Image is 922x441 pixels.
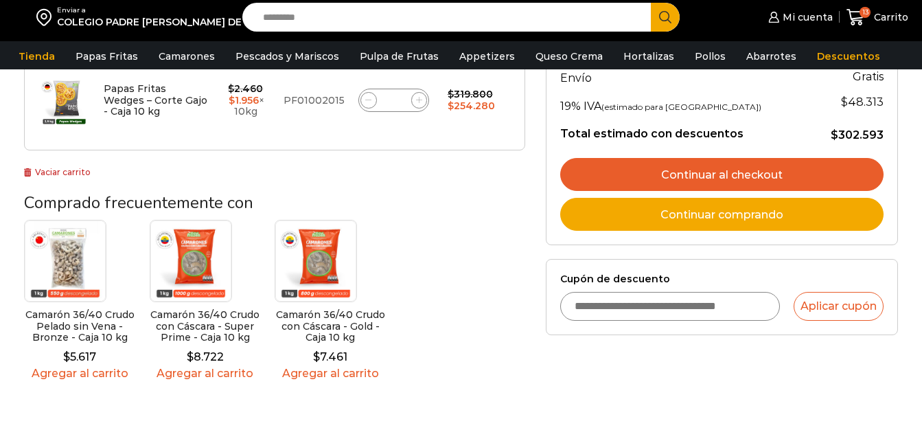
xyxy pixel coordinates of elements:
bdi: 2.460 [228,82,263,95]
bdi: 302.593 [831,128,884,142]
bdi: 7.461 [313,350,347,363]
a: Vaciar carrito [24,167,91,177]
a: Queso Crema [529,43,610,69]
a: Appetizers [452,43,522,69]
a: Papas Fritas [69,43,145,69]
span: 48.313 [841,95,884,109]
a: Agregar al carrito [150,367,262,380]
a: Pescados y Mariscos [229,43,346,69]
label: Cupón de descuento [560,273,884,285]
h2: Camarón 36/40 Crudo con Cáscara - Gold - Caja 10 kg [275,309,387,343]
span: 13 [860,7,871,18]
a: Continuar al checkout [560,158,884,191]
td: PF01002015 [277,65,351,136]
a: Mi cuenta [765,3,832,31]
a: Agregar al carrito [275,367,387,380]
div: Enviar a [57,5,302,15]
bdi: 319.800 [448,88,493,100]
span: $ [63,350,70,363]
button: Search button [651,3,680,32]
a: Agregar al carrito [24,367,136,380]
th: Envío [560,65,809,89]
a: Descuentos [810,43,887,69]
a: 13 Carrito [846,1,908,34]
small: (estimado para [GEOGRAPHIC_DATA]) [601,102,761,112]
h2: Camarón 36/40 Crudo con Cáscara - Super Prime - Caja 10 kg [150,309,262,343]
a: Abarrotes [739,43,803,69]
td: × 10kg [215,65,277,136]
bdi: 254.280 [448,100,495,112]
span: $ [313,350,320,363]
input: Product quantity [384,91,404,110]
a: Camarones [152,43,222,69]
strong: Gratis [853,70,884,83]
div: COLEGIO PADRE [PERSON_NAME] DE LOS ANDES [57,15,302,29]
bdi: 5.617 [63,350,96,363]
span: $ [448,100,454,112]
span: $ [187,350,194,363]
th: 19% IVA [560,89,809,116]
bdi: 1.956 [229,94,259,106]
span: Mi cuenta [779,10,833,24]
a: Pulpa de Frutas [353,43,446,69]
button: Aplicar cupón [794,292,884,321]
span: $ [229,94,235,106]
span: Carrito [871,10,908,24]
a: Hortalizas [616,43,681,69]
a: Pollos [688,43,733,69]
span: Comprado frecuentemente con [24,192,253,214]
a: Tienda [12,43,62,69]
h2: Camarón 36/40 Crudo Pelado sin Vena - Bronze - Caja 10 kg [24,309,136,343]
bdi: 8.722 [187,350,224,363]
a: Papas Fritas Wedges – Corte Gajo - Caja 10 kg [104,82,207,118]
span: $ [448,88,454,100]
img: address-field-icon.svg [36,5,57,29]
span: $ [831,128,838,142]
span: $ [841,95,848,109]
span: $ [228,82,234,95]
a: Continuar comprando [560,198,884,231]
th: Total estimado con descuentos [560,116,809,142]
